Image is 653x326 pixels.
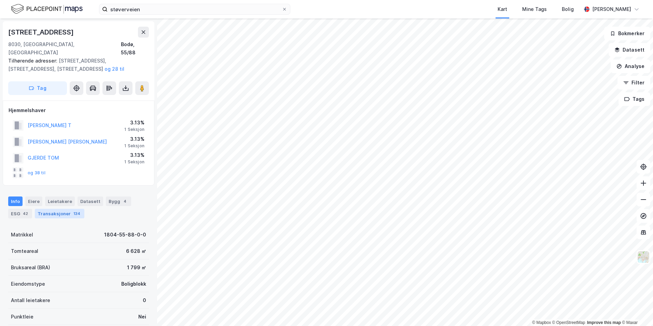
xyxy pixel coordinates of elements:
div: 1 Seksjon [124,159,144,165]
img: logo.f888ab2527a4732fd821a326f86c7f29.svg [11,3,83,15]
div: 1 Seksjon [124,143,144,149]
div: 3.13% [124,119,144,127]
div: Boligblokk [121,280,146,288]
div: 0 [143,296,146,304]
div: Eiere [25,196,42,206]
div: Kart [498,5,507,13]
button: Datasett [609,43,650,57]
div: Kontrollprogram for chat [619,293,653,326]
div: 1804-55-88-0-0 [104,231,146,239]
div: Bodø, 55/88 [121,40,149,57]
div: Bygg [106,196,131,206]
button: Bokmerker [604,27,650,40]
div: Tomteareal [11,247,38,255]
div: Bolig [562,5,574,13]
div: Leietakere [45,196,75,206]
div: 3.13% [124,135,144,143]
input: Søk på adresse, matrikkel, gårdeiere, leietakere eller personer [108,4,282,14]
div: 6 628 ㎡ [126,247,146,255]
div: Antall leietakere [11,296,50,304]
button: Analyse [611,59,650,73]
div: Nei [138,313,146,321]
div: Matrikkel [11,231,33,239]
div: Mine Tags [522,5,547,13]
iframe: Chat Widget [619,293,653,326]
div: Datasett [78,196,103,206]
div: ESG [8,209,32,218]
div: Transaksjoner [35,209,84,218]
button: Tags [619,92,650,106]
div: 1 799 ㎡ [127,263,146,272]
div: [STREET_ADDRESS], [STREET_ADDRESS], [STREET_ADDRESS] [8,57,143,73]
div: Info [8,196,23,206]
img: Z [637,250,650,263]
div: Bruksareal (BRA) [11,263,50,272]
div: Eiendomstype [11,280,45,288]
div: 3.13% [124,151,144,159]
button: Filter [617,76,650,90]
div: 1 Seksjon [124,127,144,132]
div: 4 [122,198,128,205]
a: Mapbox [532,320,551,325]
div: 42 [22,210,29,217]
div: [PERSON_NAME] [592,5,631,13]
button: Tag [8,81,67,95]
div: Punktleie [11,313,33,321]
div: [STREET_ADDRESS] [8,27,75,38]
a: OpenStreetMap [552,320,585,325]
div: Hjemmelshaver [9,106,149,114]
div: 134 [72,210,82,217]
span: Tilhørende adresser: [8,58,59,64]
a: Improve this map [587,320,621,325]
div: 8030, [GEOGRAPHIC_DATA], [GEOGRAPHIC_DATA] [8,40,121,57]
